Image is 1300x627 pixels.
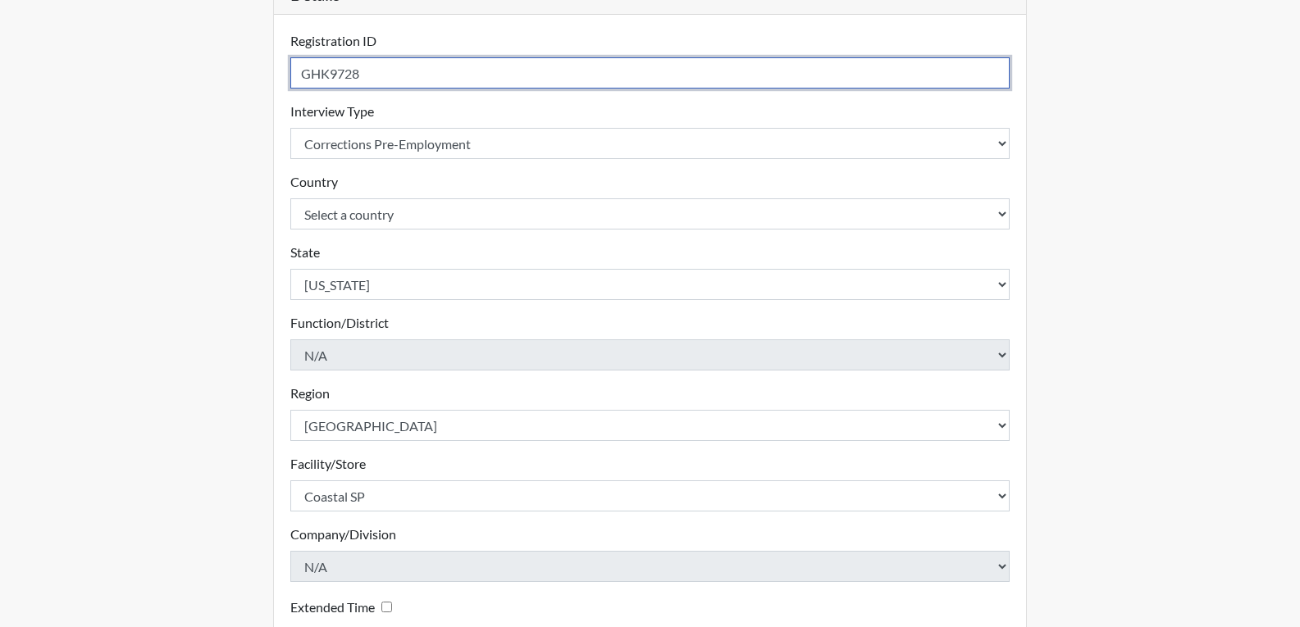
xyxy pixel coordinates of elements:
label: State [290,243,320,262]
label: Interview Type [290,102,374,121]
label: Country [290,172,338,192]
label: Extended Time [290,597,375,617]
label: Function/District [290,313,389,333]
input: Insert a Registration ID, which needs to be a unique alphanumeric value for each interviewee [290,57,1010,89]
label: Facility/Store [290,454,366,474]
label: Registration ID [290,31,376,51]
div: Checking this box will provide the interviewee with an accomodation of extra time to answer each ... [290,595,399,619]
label: Company/Division [290,525,396,544]
label: Region [290,384,330,403]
